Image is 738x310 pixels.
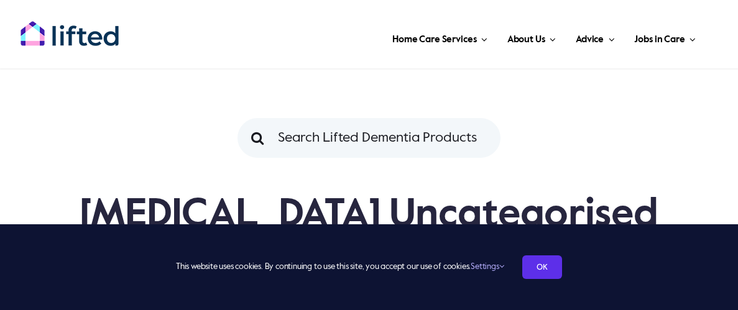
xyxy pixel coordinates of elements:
[139,19,699,56] nav: Main Menu
[471,263,504,271] a: Settings
[392,30,476,50] span: Home Care Services
[572,19,618,56] a: Advice
[522,255,562,279] a: OK
[20,190,718,240] h1: [MEDICAL_DATA] Uncategorised
[576,30,604,50] span: Advice
[20,21,119,33] a: lifted-logo
[634,30,685,50] span: Jobs in Care
[504,19,560,56] a: About Us
[630,19,699,56] a: Jobs in Care
[389,19,491,56] a: Home Care Services
[176,257,504,277] span: This website uses cookies. By continuing to use this site, you accept our use of cookies.
[238,118,277,158] input: Search
[507,30,545,50] span: About Us
[238,118,500,158] input: Search Lifted Dementia Products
